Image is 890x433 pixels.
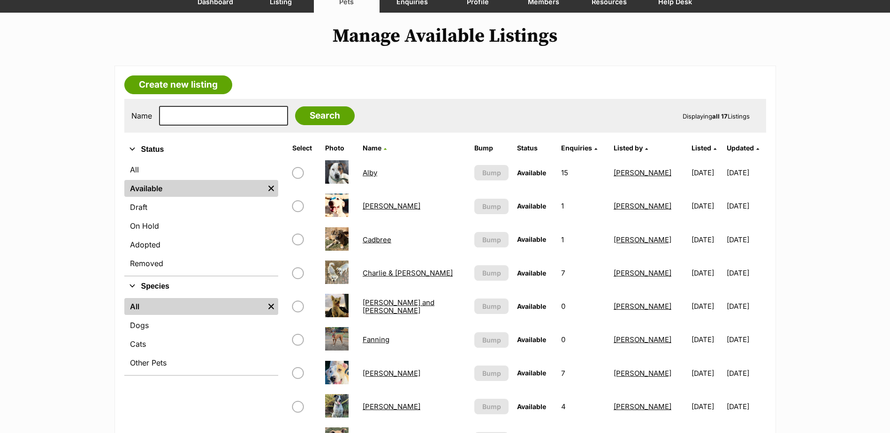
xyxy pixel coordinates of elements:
[517,369,546,377] span: Available
[614,402,671,411] a: [PERSON_NAME]
[363,402,420,411] a: [PERSON_NAME]
[363,335,389,344] a: Fanning
[124,280,278,292] button: Species
[557,357,609,389] td: 7
[474,299,509,314] button: Bump
[124,180,264,197] a: Available
[557,323,609,356] td: 0
[688,290,726,322] td: [DATE]
[363,369,420,378] a: [PERSON_NAME]
[363,168,377,177] a: Alby
[557,290,609,322] td: 0
[727,144,759,152] a: Updated
[688,390,726,423] td: [DATE]
[557,157,609,189] td: 15
[517,169,546,177] span: Available
[363,202,420,210] a: [PERSON_NAME]
[688,323,726,356] td: [DATE]
[482,335,501,345] span: Bump
[124,317,278,334] a: Dogs
[124,354,278,371] a: Other Pets
[688,224,726,256] td: [DATE]
[124,217,278,234] a: On Hold
[363,269,453,277] a: Charlie & [PERSON_NAME]
[321,141,358,156] th: Photo
[683,112,750,120] span: Displaying Listings
[727,357,765,389] td: [DATE]
[482,202,501,211] span: Bump
[124,159,278,276] div: Status
[614,302,671,311] a: [PERSON_NAME]
[482,235,501,245] span: Bump
[614,235,671,244] a: [PERSON_NAME]
[727,190,765,222] td: [DATE]
[614,168,671,177] a: [PERSON_NAME]
[688,257,726,289] td: [DATE]
[614,269,671,277] a: [PERSON_NAME]
[363,235,391,244] a: Cadbree
[474,232,509,247] button: Bump
[727,224,765,256] td: [DATE]
[561,144,592,152] span: translation missing: en.admin.listings.index.attributes.enquiries
[474,199,509,214] button: Bump
[289,141,320,156] th: Select
[474,165,509,180] button: Bump
[557,390,609,423] td: 4
[517,269,546,277] span: Available
[692,144,716,152] a: Listed
[517,403,546,411] span: Available
[474,332,509,348] button: Bump
[557,190,609,222] td: 1
[482,368,501,378] span: Bump
[614,369,671,378] a: [PERSON_NAME]
[513,141,556,156] th: Status
[614,144,643,152] span: Listed by
[614,335,671,344] a: [PERSON_NAME]
[124,255,278,272] a: Removed
[363,144,387,152] a: Name
[124,143,278,156] button: Status
[471,141,513,156] th: Bump
[124,161,278,178] a: All
[727,390,765,423] td: [DATE]
[557,257,609,289] td: 7
[517,336,546,343] span: Available
[124,298,264,315] a: All
[474,399,509,414] button: Bump
[295,106,355,125] input: Search
[727,290,765,322] td: [DATE]
[363,144,381,152] span: Name
[517,302,546,310] span: Available
[482,402,501,411] span: Bump
[692,144,711,152] span: Listed
[124,336,278,352] a: Cats
[325,394,349,418] img: Hector
[482,268,501,278] span: Bump
[264,298,278,315] a: Remove filter
[363,298,434,315] a: [PERSON_NAME] and [PERSON_NAME]
[131,112,152,120] label: Name
[688,157,726,189] td: [DATE]
[517,202,546,210] span: Available
[264,180,278,197] a: Remove filter
[614,202,671,210] a: [PERSON_NAME]
[474,265,509,281] button: Bump
[474,366,509,381] button: Bump
[124,199,278,216] a: Draft
[557,224,609,256] td: 1
[517,235,546,243] span: Available
[688,190,726,222] td: [DATE]
[124,296,278,375] div: Species
[688,357,726,389] td: [DATE]
[614,144,648,152] a: Listed by
[727,323,765,356] td: [DATE]
[124,75,232,94] a: Create new listing
[561,144,597,152] a: Enquiries
[712,112,728,120] strong: all 17
[727,157,765,189] td: [DATE]
[124,236,278,253] a: Adopted
[727,144,754,152] span: Updated
[482,168,501,178] span: Bump
[727,257,765,289] td: [DATE]
[482,301,501,311] span: Bump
